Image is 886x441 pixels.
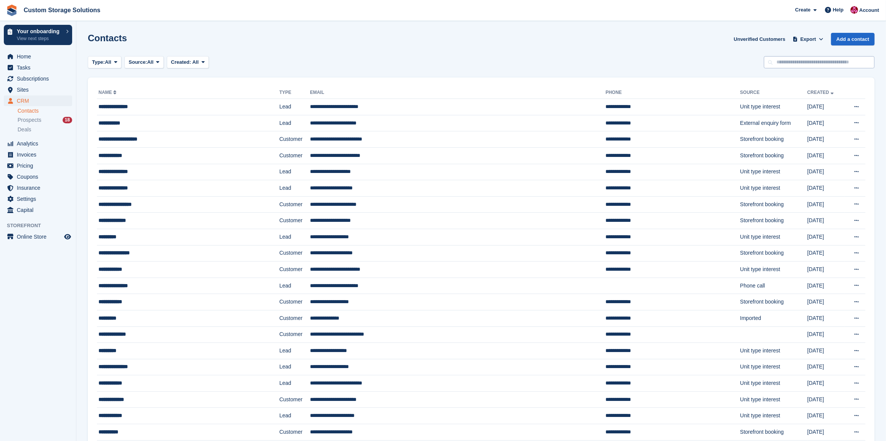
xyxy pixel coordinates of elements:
a: Prospects 18 [18,116,72,124]
td: Customer [279,424,310,441]
td: Lead [279,229,310,245]
span: Create [795,6,810,14]
td: Unit type interest [740,359,807,375]
a: Preview store [63,232,72,241]
td: Unit type interest [740,164,807,180]
td: Storefront booking [740,424,807,441]
td: [DATE] [807,262,844,278]
span: Type: [92,58,105,66]
td: Storefront booking [740,294,807,310]
td: Lead [279,343,310,359]
a: menu [4,149,72,160]
span: Invoices [17,149,63,160]
td: [DATE] [807,310,844,326]
span: Coupons [17,171,63,182]
p: Your onboarding [17,29,62,34]
a: menu [4,84,72,95]
td: [DATE] [807,131,844,148]
td: Customer [279,391,310,408]
td: Lead [279,359,310,375]
a: menu [4,73,72,84]
span: All [105,58,111,66]
td: Customer [279,213,310,229]
span: Capital [17,205,63,215]
th: Phone [605,87,740,99]
span: Created: [171,59,191,65]
a: menu [4,138,72,149]
button: Source: All [124,56,164,69]
span: Source: [129,58,147,66]
td: Unit type interest [740,343,807,359]
th: Type [279,87,310,99]
td: External enquiry form [740,115,807,131]
span: Home [17,51,63,62]
td: Customer [279,245,310,262]
span: Deals [18,126,31,133]
a: menu [4,205,72,215]
a: Custom Storage Solutions [21,4,103,16]
td: [DATE] [807,343,844,359]
td: Phone call [740,278,807,294]
span: All [147,58,154,66]
td: Unit type interest [740,229,807,245]
a: Your onboarding View next steps [4,25,72,45]
td: Customer [279,196,310,213]
p: View next steps [17,35,62,42]
td: Lead [279,115,310,131]
td: Unit type interest [740,262,807,278]
span: Analytics [17,138,63,149]
button: Export [791,33,825,45]
td: [DATE] [807,99,844,115]
td: [DATE] [807,375,844,392]
span: Account [859,6,879,14]
a: menu [4,194,72,204]
a: menu [4,95,72,106]
td: Unit type interest [740,180,807,197]
span: Prospects [18,116,41,124]
button: Created: All [167,56,209,69]
td: Storefront booking [740,147,807,164]
td: [DATE] [807,180,844,197]
td: Lead [279,164,310,180]
a: menu [4,171,72,182]
td: Storefront booking [740,196,807,213]
span: Online Store [17,231,63,242]
td: Storefront booking [740,131,807,148]
span: CRM [17,95,63,106]
a: Name [98,90,118,95]
td: Unit type interest [740,408,807,424]
span: Subscriptions [17,73,63,84]
span: Help [833,6,844,14]
td: Unit type interest [740,99,807,115]
td: Lead [279,180,310,197]
th: Email [310,87,605,99]
span: Settings [17,194,63,204]
td: Customer [279,310,310,326]
a: menu [4,160,72,171]
td: [DATE] [807,326,844,343]
td: [DATE] [807,115,844,131]
h1: Contacts [88,33,127,43]
td: [DATE] [807,424,844,441]
td: Customer [279,294,310,310]
td: Customer [279,262,310,278]
td: [DATE] [807,245,844,262]
td: Storefront booking [740,213,807,229]
a: menu [4,62,72,73]
a: menu [4,231,72,242]
button: Type: All [88,56,121,69]
a: Contacts [18,107,72,115]
span: Tasks [17,62,63,73]
td: [DATE] [807,213,844,229]
td: Lead [279,408,310,424]
img: Jack Alexander [850,6,858,14]
td: [DATE] [807,294,844,310]
td: [DATE] [807,391,844,408]
td: Customer [279,147,310,164]
span: Pricing [17,160,63,171]
a: menu [4,51,72,62]
td: [DATE] [807,229,844,245]
div: 18 [63,117,72,123]
span: Sites [17,84,63,95]
span: Export [800,36,816,43]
